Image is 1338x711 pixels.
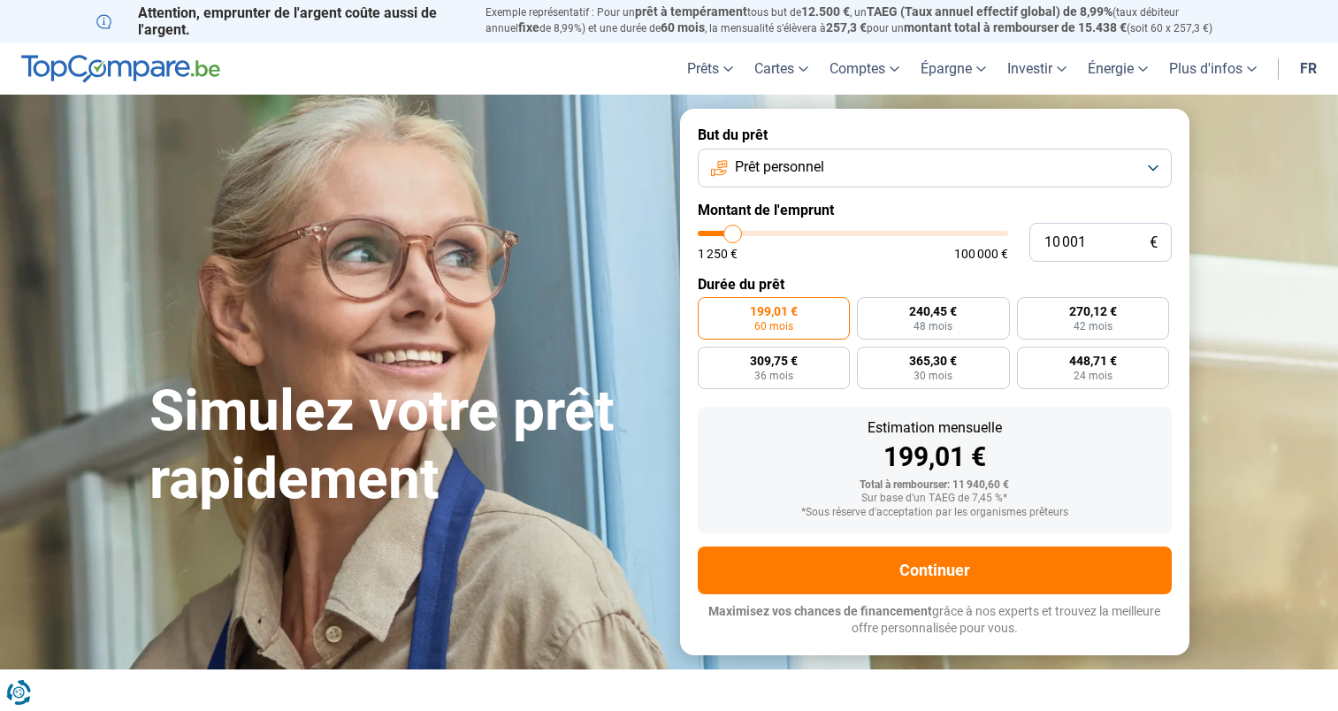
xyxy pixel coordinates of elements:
[708,604,932,618] span: Maximisez vos chances de financement
[1077,42,1158,95] a: Énergie
[826,20,867,34] span: 257,3 €
[735,157,824,177] span: Prêt personnel
[712,444,1158,470] div: 199,01 €
[698,126,1172,143] label: But du prêt
[1158,42,1267,95] a: Plus d'infos
[712,421,1158,435] div: Estimation mensuelle
[661,20,705,34] span: 60 mois
[750,355,798,367] span: 309,75 €
[149,378,659,514] h1: Simulez votre prêt rapidement
[698,603,1172,638] p: grâce à nos experts et trouvez la meilleure offre personnalisée pour vous.
[698,547,1172,594] button: Continuer
[712,479,1158,492] div: Total à rembourser: 11 940,60 €
[867,4,1112,19] span: TAEG (Taux annuel effectif global) de 8,99%
[1074,321,1112,332] span: 42 mois
[904,20,1127,34] span: montant total à rembourser de 15.438 €
[910,42,997,95] a: Épargne
[744,42,819,95] a: Cartes
[819,42,910,95] a: Comptes
[635,4,747,19] span: prêt à tempérament
[909,355,957,367] span: 365,30 €
[909,305,957,317] span: 240,45 €
[954,248,1008,260] span: 100 000 €
[1150,235,1158,250] span: €
[914,371,952,381] span: 30 mois
[21,55,220,83] img: TopCompare
[997,42,1077,95] a: Investir
[754,371,793,381] span: 36 mois
[518,20,539,34] span: fixe
[96,4,464,38] p: Attention, emprunter de l'argent coûte aussi de l'argent.
[1069,305,1117,317] span: 270,12 €
[712,507,1158,519] div: *Sous réserve d'acceptation par les organismes prêteurs
[1069,355,1117,367] span: 448,71 €
[698,248,738,260] span: 1 250 €
[914,321,952,332] span: 48 mois
[698,202,1172,218] label: Montant de l'emprunt
[750,305,798,317] span: 199,01 €
[698,276,1172,293] label: Durée du prêt
[754,321,793,332] span: 60 mois
[712,493,1158,505] div: Sur base d'un TAEG de 7,45 %*
[1074,371,1112,381] span: 24 mois
[1289,42,1327,95] a: fr
[486,4,1242,36] p: Exemple représentatif : Pour un tous but de , un (taux débiteur annuel de 8,99%) et une durée de ...
[801,4,850,19] span: 12.500 €
[677,42,744,95] a: Prêts
[698,149,1172,187] button: Prêt personnel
